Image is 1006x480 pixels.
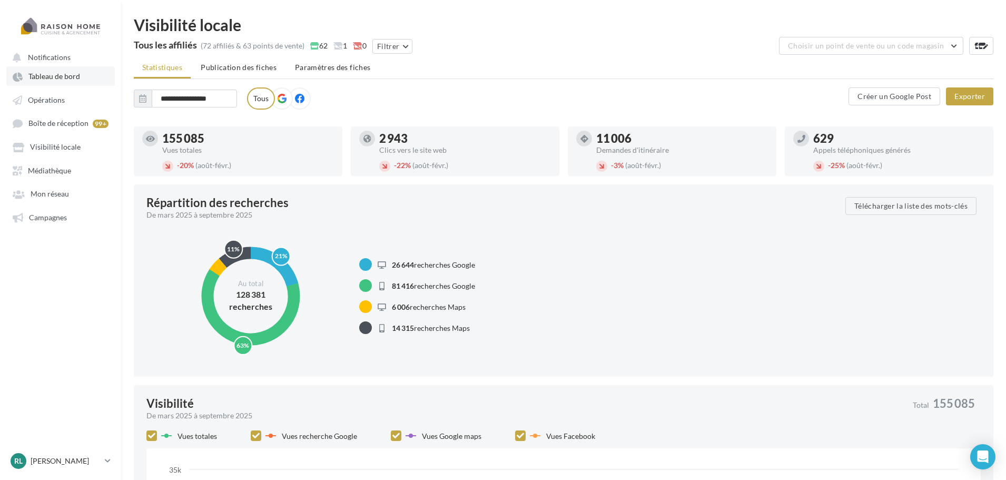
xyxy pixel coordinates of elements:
[353,41,367,51] span: 0
[392,260,475,269] span: recherches Google
[28,166,71,175] span: Médiathèque
[849,87,940,105] button: Créer un Google Post
[813,133,985,144] div: 629
[6,208,115,227] a: Campagnes
[93,120,109,128] div: 99+
[162,133,334,144] div: 155 085
[6,161,115,180] a: Médiathèque
[392,324,470,332] span: recherches Maps
[611,161,624,170] span: 3%
[30,143,81,152] span: Visibilité locale
[162,146,334,154] div: Vues totales
[31,456,101,466] p: [PERSON_NAME]
[828,161,845,170] span: 25%
[177,432,217,440] span: Vues totales
[146,197,289,209] div: Répartition des recherches
[177,161,194,170] span: 20%
[845,197,977,215] button: Télécharger la liste des mots-clés
[813,146,985,154] div: Appels téléphoniques générés
[134,40,197,50] div: Tous les affiliés
[282,432,357,440] span: Vues recherche Google
[6,90,115,109] a: Opérations
[28,72,80,81] span: Tableau de bord
[28,53,71,62] span: Notifications
[970,444,995,469] div: Open Intercom Messenger
[201,41,304,51] div: (72 affiliés & 63 points de vente)
[333,41,347,51] span: 1
[422,432,481,440] span: Vues Google maps
[379,146,551,154] div: Clics vers le site web
[394,161,411,170] span: 22%
[6,66,115,85] a: Tableau de bord
[146,210,837,220] div: De mars 2025 à septembre 2025
[933,398,975,409] span: 155 085
[146,410,904,421] div: De mars 2025 à septembre 2025
[6,137,115,156] a: Visibilité locale
[546,432,595,440] span: Vues Facebook
[169,465,182,474] text: 35k
[134,17,993,33] div: Visibilité locale
[392,302,466,311] span: recherches Maps
[392,260,414,269] span: 26 644
[177,161,180,170] span: -
[392,281,475,290] span: recherches Google
[247,87,275,110] label: Tous
[596,146,768,154] div: Demandes d'itinéraire
[28,95,65,104] span: Opérations
[846,161,882,170] span: (août-févr.)
[828,161,831,170] span: -
[29,213,67,222] span: Campagnes
[310,41,328,51] span: 62
[779,37,963,55] button: Choisir un point de vente ou un code magasin
[392,302,410,311] span: 6 006
[392,324,414,332] span: 14 315
[379,133,551,144] div: 2 943
[8,451,113,471] a: RL [PERSON_NAME]
[596,133,768,144] div: 11 006
[394,161,397,170] span: -
[788,41,944,50] span: Choisir un point de vente ou un code magasin
[6,184,115,203] a: Mon réseau
[14,456,23,466] span: RL
[146,398,194,409] div: Visibilité
[412,161,448,170] span: (août-févr.)
[625,161,661,170] span: (août-févr.)
[195,161,231,170] span: (août-févr.)
[295,63,370,72] span: Paramètres des fiches
[372,39,412,54] button: Filtrer
[392,281,414,290] span: 81 416
[913,401,929,409] span: Total
[6,113,115,133] a: Boîte de réception 99+
[28,119,88,128] span: Boîte de réception
[611,161,614,170] span: -
[31,190,69,199] span: Mon réseau
[946,87,993,105] button: Exporter
[201,63,277,72] span: Publication des fiches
